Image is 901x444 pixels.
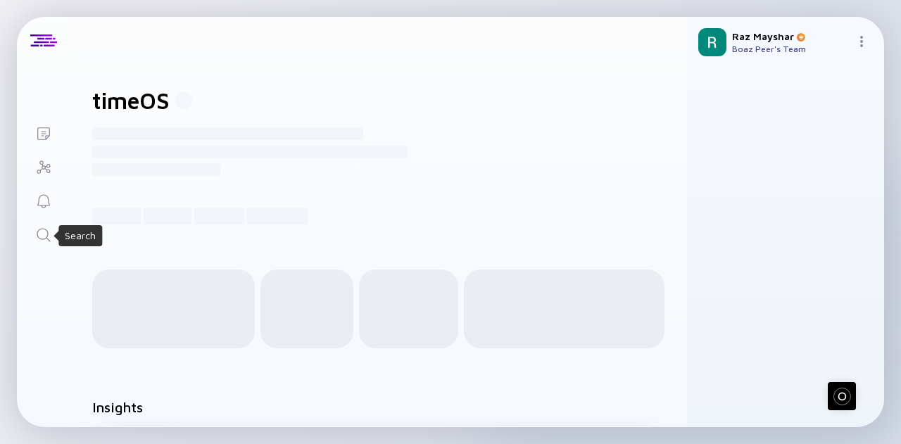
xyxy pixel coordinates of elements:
a: Search [17,217,70,250]
a: Lists [17,115,70,149]
div: Search [65,229,96,243]
a: Investor Map [17,149,70,183]
h2: Insights [92,399,143,415]
div: Raz Mayshar [732,30,850,42]
img: Raz Profile Picture [698,28,726,56]
a: Reminders [17,183,70,217]
h1: timeOS [92,87,170,114]
img: Menu [856,36,867,47]
div: Boaz Peer's Team [732,44,850,54]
